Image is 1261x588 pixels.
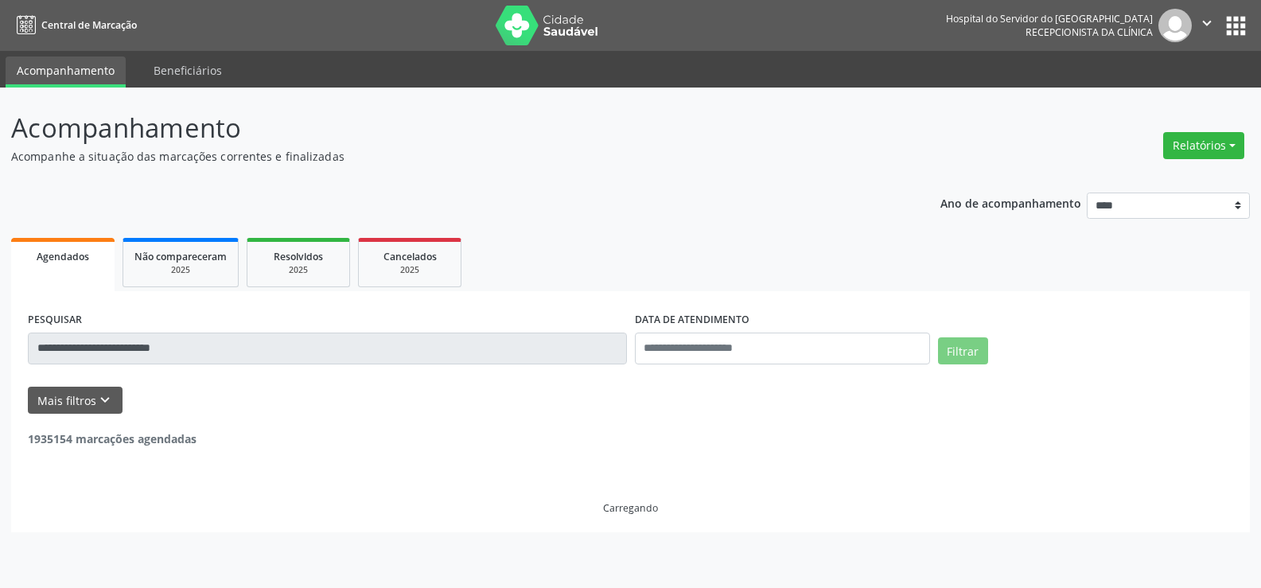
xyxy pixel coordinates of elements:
[938,337,988,364] button: Filtrar
[96,391,114,409] i: keyboard_arrow_down
[635,308,749,333] label: DATA DE ATENDIMENTO
[28,431,197,446] strong: 1935154 marcações agendadas
[259,264,338,276] div: 2025
[1158,9,1192,42] img: img
[1222,12,1250,40] button: apps
[134,250,227,263] span: Não compareceram
[603,501,658,515] div: Carregando
[142,56,233,84] a: Beneficiários
[11,108,878,148] p: Acompanhamento
[11,12,137,38] a: Central de Marcação
[6,56,126,88] a: Acompanhamento
[1198,14,1216,32] i: 
[11,148,878,165] p: Acompanhe a situação das marcações correntes e finalizadas
[28,308,82,333] label: PESQUISAR
[274,250,323,263] span: Resolvidos
[370,264,450,276] div: 2025
[946,12,1153,25] div: Hospital do Servidor do [GEOGRAPHIC_DATA]
[940,193,1081,212] p: Ano de acompanhamento
[383,250,437,263] span: Cancelados
[41,18,137,32] span: Central de Marcação
[1026,25,1153,39] span: Recepcionista da clínica
[134,264,227,276] div: 2025
[28,387,123,415] button: Mais filtroskeyboard_arrow_down
[37,250,89,263] span: Agendados
[1192,9,1222,42] button: 
[1163,132,1244,159] button: Relatórios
